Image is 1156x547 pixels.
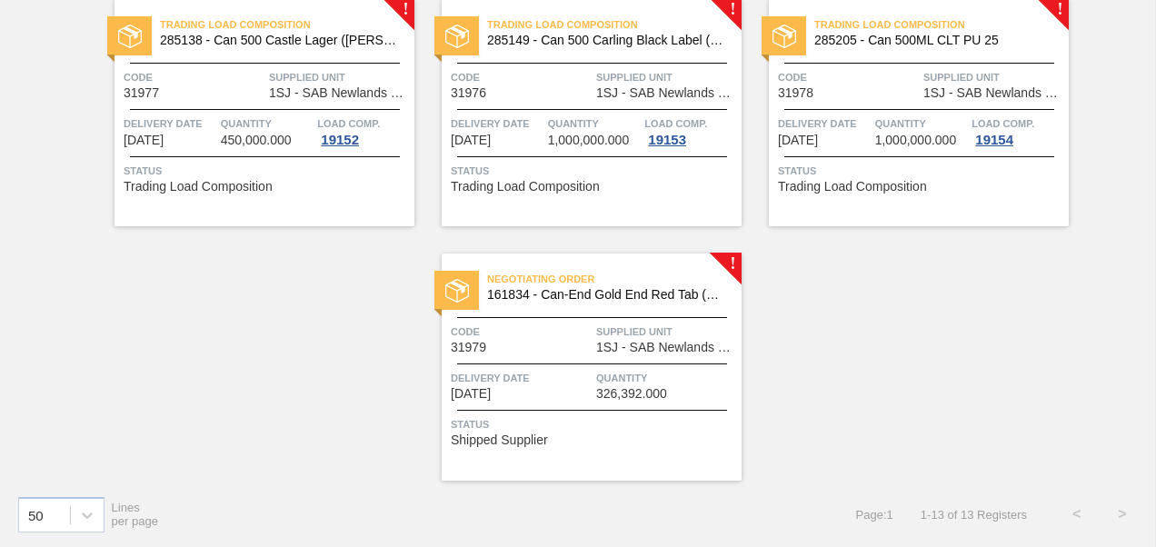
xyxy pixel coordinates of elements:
[124,134,164,147] span: 09/21/2025
[972,133,1017,147] div: 19154
[269,68,410,86] span: Supplied Unit
[778,86,813,100] span: 31978
[644,114,737,147] a: Load Comp.19153
[451,341,486,354] span: 31979
[160,34,400,47] span: 285138 - Can 500 Castle Lager (Charles)
[1054,492,1100,537] button: <
[487,34,727,47] span: 285149 - Can 500 Carling Black Label (KO 2025)
[445,279,469,303] img: status
[160,15,414,34] span: Trading Load Composition
[414,254,742,481] a: !statusNegotiating Order161834 - Can-End Gold End Red Tab (Grownery P1)Code31979Supplied Unit1SJ ...
[778,180,927,194] span: Trading Load Composition
[118,25,142,48] img: status
[856,508,893,522] span: Page : 1
[875,134,957,147] span: 1,000,000.000
[451,433,548,447] span: Shipped Supplier
[596,86,737,100] span: 1SJ - SAB Newlands Brewery
[548,134,630,147] span: 1,000,000.000
[317,133,363,147] div: 19152
[451,86,486,100] span: 31976
[124,86,159,100] span: 31977
[972,114,1064,147] a: Load Comp.19154
[124,68,264,86] span: Code
[921,508,1027,522] span: 1 - 13 of 13 Registers
[778,134,818,147] span: 09/21/2025
[451,162,737,180] span: Status
[451,323,592,341] span: Code
[778,68,919,86] span: Code
[451,369,592,387] span: Delivery Date
[923,86,1064,100] span: 1SJ - SAB Newlands Brewery
[972,114,1034,133] span: Load Comp.
[644,114,707,133] span: Load Comp.
[317,114,380,133] span: Load Comp.
[596,341,737,354] span: 1SJ - SAB Newlands Brewery
[124,114,216,133] span: Delivery Date
[221,114,314,133] span: Quantity
[778,114,871,133] span: Delivery Date
[1100,492,1145,537] button: >
[28,507,44,522] div: 50
[451,415,737,433] span: Status
[487,270,742,288] span: Negotiating Order
[487,15,742,34] span: Trading Load Composition
[124,162,410,180] span: Status
[923,68,1064,86] span: Supplied Unit
[112,501,159,528] span: Lines per page
[317,114,410,147] a: Load Comp.19152
[451,387,491,401] span: 09/23/2025
[772,25,796,48] img: status
[596,68,737,86] span: Supplied Unit
[814,15,1069,34] span: Trading Load Composition
[644,133,690,147] div: 19153
[548,114,641,133] span: Quantity
[269,86,410,100] span: 1SJ - SAB Newlands Brewery
[124,180,273,194] span: Trading Load Composition
[596,369,737,387] span: Quantity
[451,180,600,194] span: Trading Load Composition
[596,323,737,341] span: Supplied Unit
[451,114,543,133] span: Delivery Date
[451,68,592,86] span: Code
[487,288,727,302] span: 161834 - Can-End Gold End Red Tab (Grownery P1)
[814,34,1054,47] span: 285205 - Can 500ML CLT PU 25
[778,162,1064,180] span: Status
[221,134,292,147] span: 450,000.000
[445,25,469,48] img: status
[596,387,667,401] span: 326,392.000
[875,114,968,133] span: Quantity
[451,134,491,147] span: 09/21/2025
